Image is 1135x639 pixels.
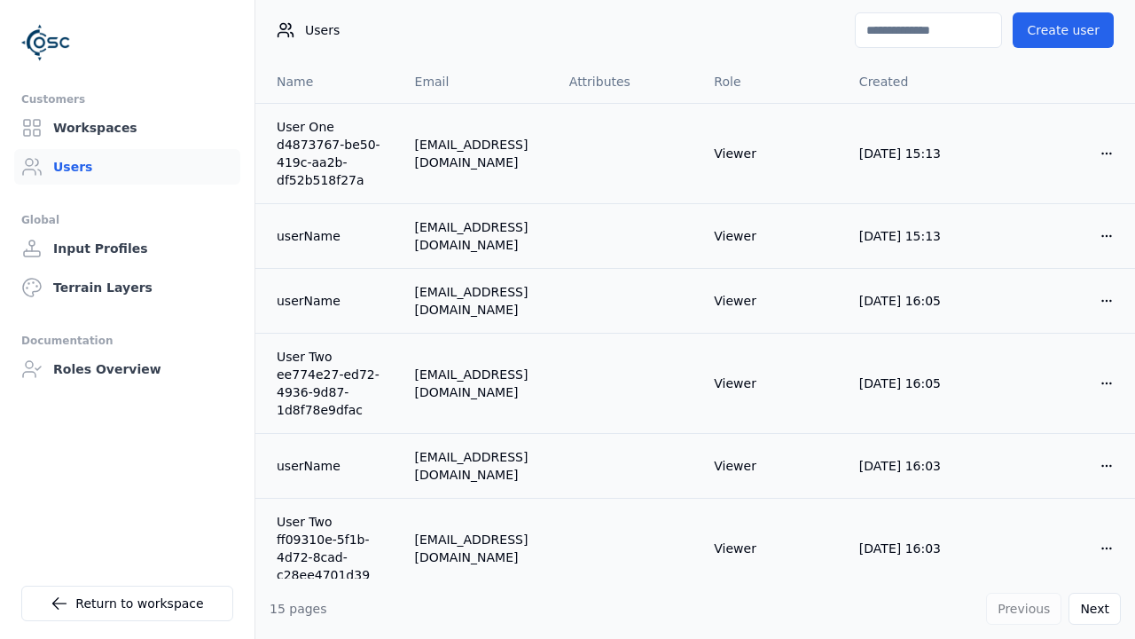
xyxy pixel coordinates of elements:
div: Viewer [714,292,831,310]
div: Viewer [714,540,831,557]
img: Logo [21,18,71,67]
a: Workspaces [14,110,240,146]
div: [EMAIL_ADDRESS][DOMAIN_NAME] [415,366,541,401]
a: Return to workspace [21,586,233,621]
div: [EMAIL_ADDRESS][DOMAIN_NAME] [415,448,541,484]
a: userName [277,457,387,475]
span: 15 pages [270,602,327,616]
th: Email [401,60,555,103]
a: User One d4873767-be50-419c-aa2b-df52b518f27a [277,118,387,189]
button: Next [1068,593,1121,625]
div: [DATE] 15:13 [859,145,976,162]
div: [DATE] 16:05 [859,375,976,392]
a: Terrain Layers [14,270,240,305]
div: Viewer [714,145,831,162]
a: Users [14,149,240,185]
div: Viewer [714,227,831,245]
div: [DATE] 15:13 [859,227,976,245]
div: Customers [21,89,233,110]
div: Documentation [21,330,233,351]
div: [DATE] 16:05 [859,292,976,310]
div: [DATE] 16:03 [859,457,976,475]
th: Name [255,60,401,103]
div: [EMAIL_ADDRESS][DOMAIN_NAME] [415,283,541,319]
div: Viewer [714,457,831,475]
span: Users [305,21,340,39]
div: [EMAIL_ADDRESS][DOMAIN_NAME] [415,218,541,254]
a: Input Profiles [14,231,240,266]
a: Roles Overview [14,351,240,387]
a: userName [277,292,387,310]
div: [EMAIL_ADDRESS][DOMAIN_NAME] [415,531,541,566]
div: [DATE] 16:03 [859,540,976,557]
a: User Two ee774e27-ed72-4936-9d87-1d8f78e9dfac [277,348,387,419]
th: Attributes [555,60,701,103]
th: Role [700,60,845,103]
div: [EMAIL_ADDRESS][DOMAIN_NAME] [415,136,541,171]
div: Viewer [714,375,831,392]
th: Created [845,60,990,103]
div: Global [21,209,233,231]
a: userName [277,227,387,245]
button: Create user [1013,12,1114,48]
a: User Two ff09310e-5f1b-4d72-8cad-c28ee4701d39 [277,513,387,584]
